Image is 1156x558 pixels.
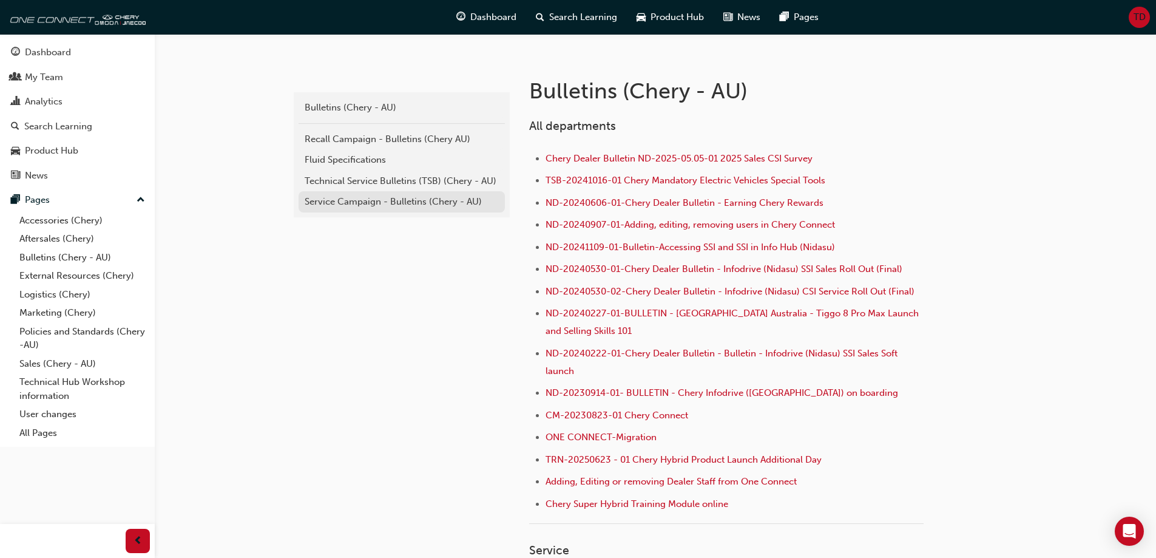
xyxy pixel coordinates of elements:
a: All Pages [15,424,150,443]
img: oneconnect [6,5,146,29]
div: Technical Service Bulletins (TSB) (Chery - AU) [305,174,499,188]
a: Adding, Editing or removing Dealer Staff from One Connect [546,476,797,487]
div: News [25,169,48,183]
a: Marketing (Chery) [15,304,150,322]
span: people-icon [11,72,20,83]
button: DashboardMy TeamAnalyticsSearch LearningProduct HubNews [5,39,150,189]
a: Chery Super Hybrid Training Module online [546,498,728,509]
a: Recall Campaign - Bulletins (Chery AU) [299,129,505,150]
span: News [737,10,760,24]
a: ND-20240222-01-Chery Dealer Bulletin - Bulletin - Infodrive (Nidasu) SSI Sales Soft launch [546,348,900,376]
a: CM-20230823-01 Chery Connect [546,410,688,421]
span: news-icon [723,10,732,25]
a: Sales (Chery - AU) [15,355,150,373]
div: Dashboard [25,46,71,60]
span: guage-icon [456,10,465,25]
a: Dashboard [5,41,150,64]
a: ND-20240530-01-Chery Dealer Bulletin - Infodrive (Nidasu) SSI Sales Roll Out (Final) [546,264,902,274]
div: Fluid Specifications [305,153,499,167]
span: Dashboard [470,10,516,24]
div: Bulletins (Chery - AU) [305,101,499,115]
a: search-iconSearch Learning [526,5,627,30]
a: ONE CONNECT-Migration [546,432,657,443]
a: TRN-20250623 - 01 Chery Hybrid Product Launch Additional Day [546,454,822,465]
span: prev-icon [134,534,143,549]
a: My Team [5,66,150,89]
a: Technical Hub Workshop information [15,373,150,405]
a: ND-20241109-01-Bulletin-Accessing SSI and SSI in Info Hub (Nidasu) [546,242,835,253]
span: Pages [794,10,819,24]
span: guage-icon [11,47,20,58]
div: My Team [25,70,63,84]
a: Bulletins (Chery - AU) [15,248,150,267]
span: Search Learning [549,10,617,24]
a: guage-iconDashboard [447,5,526,30]
div: Service Campaign - Bulletins (Chery - AU) [305,195,499,209]
div: Recall Campaign - Bulletins (Chery AU) [305,132,499,146]
a: Product Hub [5,140,150,162]
a: news-iconNews [714,5,770,30]
button: Pages [5,189,150,211]
a: News [5,165,150,187]
div: Product Hub [25,144,78,158]
div: Search Learning [24,120,92,134]
span: car-icon [637,10,646,25]
a: ND-20240227-01-BULLETIN - [GEOGRAPHIC_DATA] Australia - Tiggo 8 Pro Max Launch and Selling Skills... [546,308,921,336]
a: Aftersales (Chery) [15,230,150,248]
a: Search Learning [5,115,150,138]
a: Fluid Specifications [299,149,505,171]
span: All departments [529,119,616,133]
a: Chery Dealer Bulletin ND-2025-05.05-01 2025 Sales CSI Survey [546,153,813,164]
a: Policies and Standards (Chery -AU) [15,322,150,355]
a: pages-iconPages [770,5,828,30]
span: TD [1134,10,1146,24]
a: Accessories (Chery) [15,211,150,230]
h1: Bulletins (Chery - AU) [529,78,927,104]
a: Technical Service Bulletins (TSB) (Chery - AU) [299,171,505,192]
a: ND-20240606-01-Chery Dealer Bulletin - Earning Chery Rewards [546,197,823,208]
div: Open Intercom Messenger [1115,517,1144,546]
button: TD [1129,7,1150,28]
span: search-icon [536,10,544,25]
div: Pages [25,193,50,207]
span: chart-icon [11,97,20,107]
a: ND-20230914-01- BULLETIN - Chery Infodrive ([GEOGRAPHIC_DATA]) on boarding [546,387,898,398]
span: car-icon [11,146,20,157]
a: External Resources (Chery) [15,267,150,285]
a: ND-20240907-01-Adding, editing, removing users in Chery Connect [546,219,835,230]
span: Service [529,543,569,557]
span: up-icon [137,192,145,208]
a: ND-20240530-02-Chery Dealer Bulletin - Infodrive (Nidasu) CSI Service Roll Out (Final) [546,286,914,297]
a: Analytics [5,90,150,113]
a: car-iconProduct Hub [627,5,714,30]
span: Product Hub [651,10,704,24]
div: Analytics [25,95,63,109]
span: search-icon [11,121,19,132]
a: Logistics (Chery) [15,285,150,304]
a: Bulletins (Chery - AU) [299,97,505,118]
a: Service Campaign - Bulletins (Chery - AU) [299,191,505,213]
span: pages-icon [780,10,789,25]
a: User changes [15,405,150,424]
span: news-icon [11,171,20,182]
a: TSB-20241016-01 Chery Mandatory Electric Vehicles Special Tools [546,175,825,186]
span: pages-icon [11,195,20,206]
